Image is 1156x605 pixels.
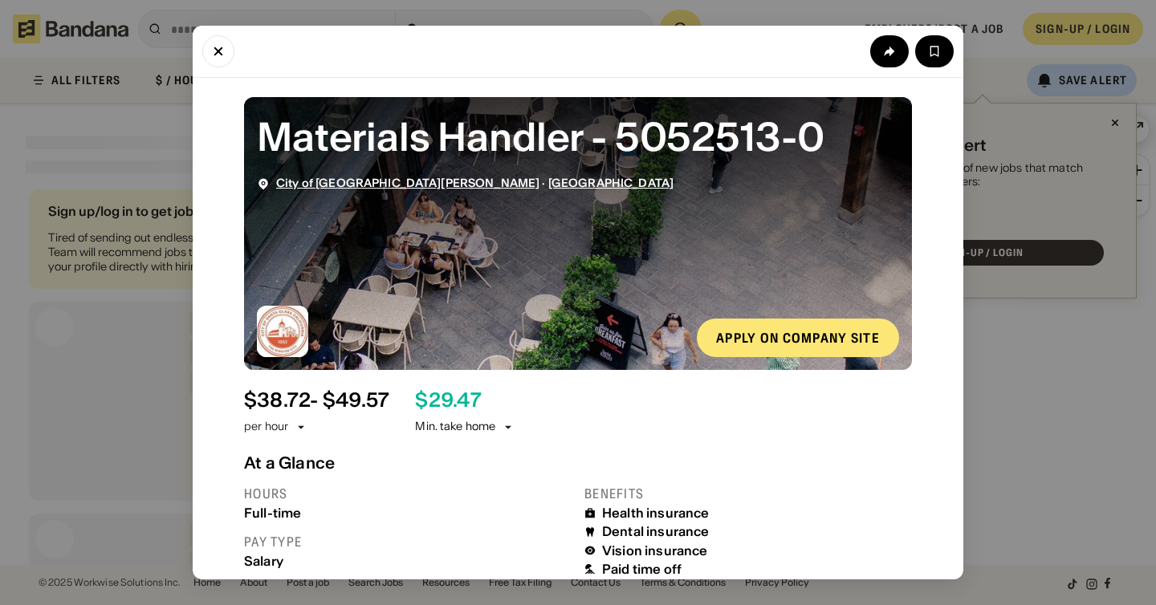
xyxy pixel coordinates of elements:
a: City of [GEOGRAPHIC_DATA][PERSON_NAME] [276,176,539,190]
div: · [276,177,674,190]
img: City of Santa Clara logo [257,306,308,357]
a: [GEOGRAPHIC_DATA] [548,176,674,190]
div: Apply on company site [716,331,880,344]
div: Dental insurance [602,524,710,539]
div: Health insurance [602,506,710,521]
div: Salary [244,554,572,569]
div: Hours [244,485,572,502]
div: Benefits [584,485,912,502]
div: Pay type [244,534,572,550]
div: $ 38.72 - $49.57 [244,389,389,412]
div: Vision insurance [602,543,708,558]
button: Close [202,35,234,67]
div: $ 29.47 [415,389,481,412]
div: Paid time off [602,562,682,577]
div: per hour [244,419,288,435]
div: Full-time [244,506,572,521]
div: At a Glance [244,453,912,473]
div: Materials Handler - 5052513-0 [257,110,899,164]
div: Min. take home [415,419,515,435]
